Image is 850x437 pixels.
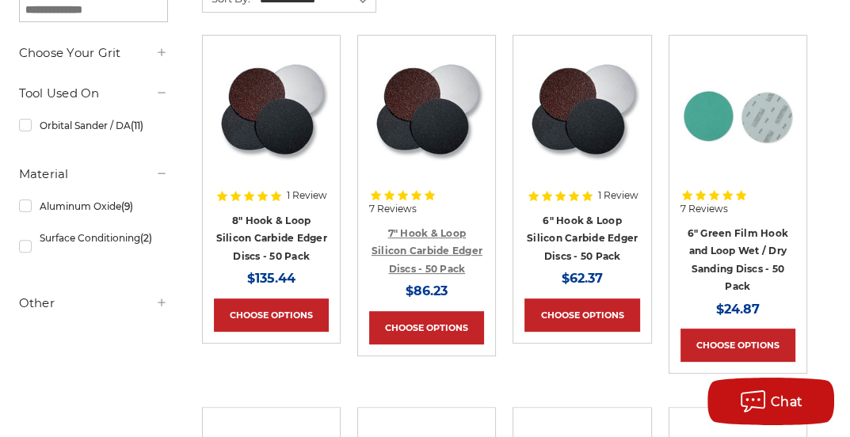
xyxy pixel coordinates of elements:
a: Aluminum Oxide [19,192,168,220]
span: $62.37 [562,271,603,286]
img: Silicon Carbide 6" Hook & Loop Edger Discs [524,59,639,173]
a: 6" Hook & Loop Silicon Carbide Edger Discs - 50 Pack [527,215,638,262]
span: Chat [771,394,803,409]
a: Choose Options [369,311,484,344]
span: 7 Reviews [680,204,728,214]
a: Choose Options [680,329,795,362]
span: 1 Review [598,191,638,200]
a: Choose Options [524,298,639,332]
span: 7 Reviews [369,204,417,214]
a: 6-inch 60-grit green film hook and loop sanding discs with fast cutting aluminum oxide for coarse... [680,47,795,198]
img: Silicon Carbide 8" Hook & Loop Edger Discs [214,59,329,173]
a: Orbital Sander / DA [19,112,168,139]
span: (2) [140,232,152,244]
span: 1 Review [287,191,327,200]
a: Silicon Carbide 7" Hook & Loop Edger Discs [369,47,484,198]
span: (11) [131,120,143,131]
a: Surface Conditioning [19,224,168,268]
a: 8" Hook & Loop Silicon Carbide Edger Discs - 50 Pack [215,215,326,262]
img: 6-inch 60-grit green film hook and loop sanding discs with fast cutting aluminum oxide for coarse... [680,59,795,173]
span: $86.23 [406,283,448,298]
button: Chat [707,378,834,425]
a: 7" Hook & Loop Silicon Carbide Edger Discs - 50 Pack [372,227,482,275]
a: Silicon Carbide 8" Hook & Loop Edger Discs [214,47,329,198]
h5: Other [19,294,168,313]
h5: Tool Used On [19,84,168,103]
h5: Material [19,165,168,184]
h5: Choose Your Grit [19,44,168,63]
img: Silicon Carbide 7" Hook & Loop Edger Discs [369,59,484,173]
span: $24.87 [716,302,760,317]
a: Choose Options [214,298,329,332]
span: $135.44 [247,271,295,286]
span: (9) [121,200,133,212]
a: 6" Green Film Hook and Loop Wet / Dry Sanding Discs - 50 Pack [688,227,789,293]
a: Silicon Carbide 6" Hook & Loop Edger Discs [524,47,639,198]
